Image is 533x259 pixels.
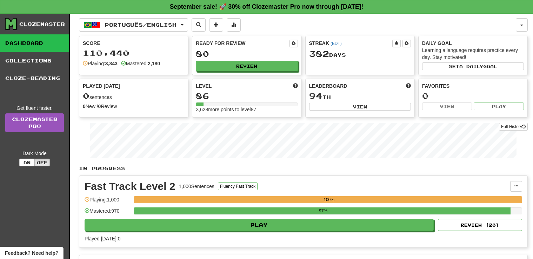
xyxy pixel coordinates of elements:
span: 0 [83,91,89,101]
span: Played [DATE] [83,82,120,89]
div: 86 [196,92,298,100]
div: 110,440 [83,49,185,58]
div: Mastered: [121,60,160,67]
div: 80 [196,49,298,58]
p: In Progress [79,165,528,172]
div: Dark Mode [5,150,64,157]
button: Review (20) [438,219,522,231]
div: Fast Track Level 2 [85,181,175,192]
strong: 0 [98,104,101,109]
button: Play [85,219,434,231]
div: th [309,92,411,101]
span: a daily [459,64,483,69]
button: Off [34,159,50,166]
span: Open feedback widget [5,250,58,257]
div: 97% [136,207,511,214]
div: Day s [309,49,411,59]
strong: 3,343 [105,61,118,66]
button: On [19,159,35,166]
button: More stats [227,18,241,32]
div: Playing: [83,60,118,67]
span: Level [196,82,212,89]
button: Full History [499,123,528,131]
div: Daily Goal [422,40,524,47]
button: Review [196,61,298,71]
span: Played [DATE]: 0 [85,236,120,241]
div: Playing: 1,000 [85,196,130,208]
button: Português/English [79,18,188,32]
span: Português / English [105,22,176,28]
button: View [309,103,411,111]
button: Add sentence to collection [209,18,223,32]
div: 100% [136,196,522,203]
div: sentences [83,92,185,101]
div: 1,000 Sentences [179,183,214,190]
button: Play [474,102,524,110]
div: 0 [422,92,524,100]
div: Streak [309,40,392,47]
span: Score more points to level up [293,82,298,89]
span: Leaderboard [309,82,347,89]
div: 3,628 more points to level 87 [196,106,298,113]
div: Mastered: 970 [85,207,130,219]
span: 382 [309,49,329,59]
strong: 2,180 [148,61,160,66]
strong: 0 [83,104,86,109]
div: New / Review [83,103,185,110]
button: View [422,102,472,110]
a: (EDT) [331,41,342,46]
button: Fluency Fast Track [218,182,258,190]
div: Clozemaster [19,21,65,28]
div: Ready for Review [196,40,289,47]
div: Learning a language requires practice every day. Stay motivated! [422,47,524,61]
span: This week in points, UTC [406,82,411,89]
button: Search sentences [192,18,206,32]
strong: September sale! 🚀 30% off Clozemaster Pro now through [DATE]! [170,3,364,10]
button: Seta dailygoal [422,62,524,70]
div: Score [83,40,185,47]
div: Get fluent faster. [5,105,64,112]
a: ClozemasterPro [5,113,64,132]
div: Favorites [422,82,524,89]
span: 94 [309,91,322,101]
